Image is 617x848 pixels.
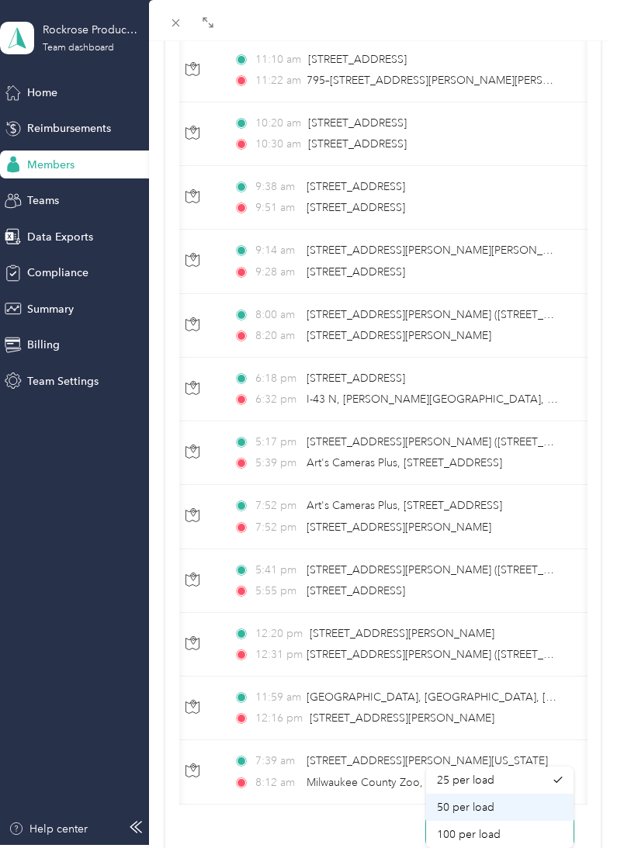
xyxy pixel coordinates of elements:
span: 7:52 pm [255,519,300,536]
span: 12:16 pm [255,710,303,727]
span: 8:12 am [255,774,300,791]
span: 7:52 pm [255,497,300,514]
span: 5:41 pm [255,562,300,579]
span: 11:10 am [255,51,301,68]
span: 9:14 am [255,242,300,259]
span: 100 per load [437,828,501,841]
span: 10:30 am [255,136,301,153]
span: Art's Cameras Plus, [STREET_ADDRESS] [307,456,502,469]
span: 50 per load [437,801,494,814]
span: 8:00 am [255,306,300,324]
span: 795–[STREET_ADDRESS][PERSON_NAME][PERSON_NAME] [307,74,601,87]
span: [STREET_ADDRESS] [307,584,405,597]
span: 9:51 am [255,199,300,216]
span: 9:28 am [255,264,300,281]
span: [STREET_ADDRESS][PERSON_NAME] [307,521,491,534]
span: [STREET_ADDRESS] [307,201,405,214]
span: 11:59 am [255,689,300,706]
span: 25 per load [437,774,494,787]
span: 6:18 pm [255,370,300,387]
span: 5:39 pm [255,455,300,472]
span: 11:22 am [255,72,300,89]
span: 12:31 pm [255,646,300,663]
span: 9:38 am [255,178,300,196]
span: [STREET_ADDRESS][PERSON_NAME] [310,627,494,640]
span: [STREET_ADDRESS] [308,116,407,130]
span: [STREET_ADDRESS] [308,137,407,151]
span: 5:55 pm [255,583,300,600]
span: Milwaukee County Zoo, [STREET_ADDRESS][US_STATE] [307,776,581,789]
span: [STREET_ADDRESS][PERSON_NAME][US_STATE] [307,754,548,767]
span: [STREET_ADDRESS] [307,265,405,279]
span: [STREET_ADDRESS] [308,53,407,66]
span: [STREET_ADDRESS] [307,372,405,385]
span: [STREET_ADDRESS] [307,180,405,193]
span: 10:20 am [255,115,301,132]
span: 6:32 pm [255,391,300,408]
span: 7:39 am [255,753,300,770]
iframe: Everlance-gr Chat Button Frame [530,761,617,848]
span: Art's Cameras Plus, [STREET_ADDRESS] [307,499,502,512]
span: [STREET_ADDRESS][PERSON_NAME][PERSON_NAME] [307,244,577,257]
span: 5:17 pm [255,434,300,451]
span: [STREET_ADDRESS][PERSON_NAME] [310,711,494,725]
span: 8:20 am [255,327,300,344]
span: [STREET_ADDRESS][PERSON_NAME] [307,329,491,342]
span: 12:20 pm [255,625,303,642]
